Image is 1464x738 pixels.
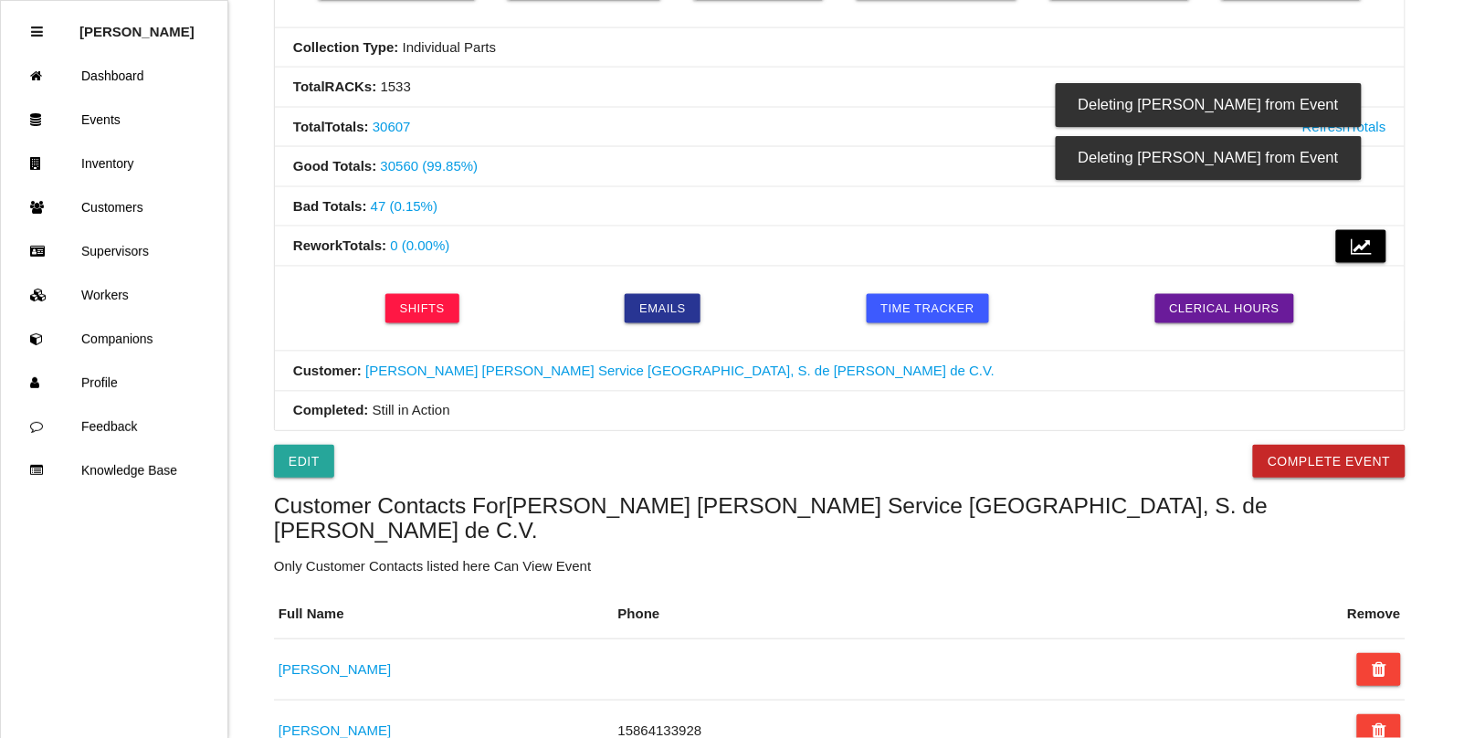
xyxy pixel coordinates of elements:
[1,273,227,317] a: Workers
[293,119,369,134] b: Total Totals :
[1,405,227,448] a: Feedback
[614,590,1292,638] th: Phone
[365,363,995,378] a: [PERSON_NAME] [PERSON_NAME] Service [GEOGRAPHIC_DATA], S. de [PERSON_NAME] de C.V.
[1,317,227,361] a: Companions
[381,158,479,174] a: 30560 (99.85%)
[625,294,700,323] a: Emails
[293,198,367,214] b: Bad Totals :
[1,54,227,98] a: Dashboard
[31,10,43,54] div: Close
[371,198,437,214] a: 47 (0.15%)
[293,158,376,174] b: Good Totals :
[1253,445,1406,478] button: Complete Event
[293,39,399,55] b: Collection Type:
[1,448,227,492] a: Knowledge Base
[1343,590,1406,638] th: Remove
[275,68,1405,108] li: 1533
[275,392,1405,431] li: Still in Action
[1,142,227,185] a: Inventory
[274,493,1406,543] h5: Customer Contacts For [PERSON_NAME] [PERSON_NAME] Service [GEOGRAPHIC_DATA], S. de [PERSON_NAME] ...
[275,28,1405,69] li: Individual Parts
[1056,136,1362,180] div: Deleting [PERSON_NAME] from Event
[274,590,614,638] th: Full Name
[373,119,411,134] a: 30607
[1155,294,1295,323] a: Clerical Hours
[279,722,391,738] a: [PERSON_NAME]
[1,361,227,405] a: Profile
[274,445,334,478] a: Edit
[79,10,195,39] p: Rosie Blandino
[293,237,386,253] b: Rework Totals :
[279,661,391,677] a: [PERSON_NAME]
[274,556,1406,577] p: Only Customer Contacts listed here Can View Event
[390,237,449,253] a: 0 (0.00%)
[1,185,227,229] a: Customers
[293,363,362,378] b: Customer:
[1,229,227,273] a: Supervisors
[1,98,227,142] a: Events
[1056,83,1362,127] div: Deleting [PERSON_NAME] from Event
[385,294,459,323] a: Shifts
[293,79,376,94] b: Total RACKs :
[867,294,990,323] a: Time Tracker
[293,403,369,418] b: Completed:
